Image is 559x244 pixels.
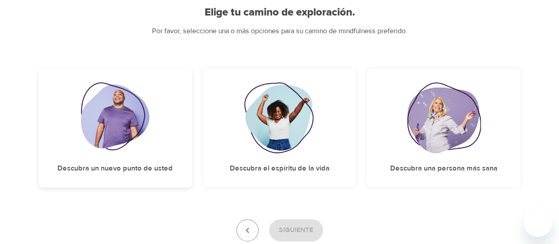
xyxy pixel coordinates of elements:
[229,164,329,173] h5: Descubra el espíritu de la vida
[81,82,149,153] img: Descubra un nuevo punto de usted
[367,68,521,187] div: Descubra una persona más sanaDescubra una persona más sana
[524,209,552,237] iframe: Botón para iniciar la ventana de mensajería
[203,68,357,187] div: Descubra el espíritu de la vidaDescubra el espíritu de la vida
[57,164,173,173] h5: Descubra un nuevo punto de usted
[38,26,521,36] p: Por favor, seleccione una o más opciones para su camino de mindfulness preferido.
[38,6,521,19] h2: Elige tu camino de exploración.
[390,164,498,173] h5: Descubra una persona más sana
[407,82,480,153] img: Descubra una persona más sana
[244,82,316,153] img: Descubra el espíritu de la vida
[38,68,192,187] div: Descubra un nuevo punto de ustedDescubra un nuevo punto de usted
